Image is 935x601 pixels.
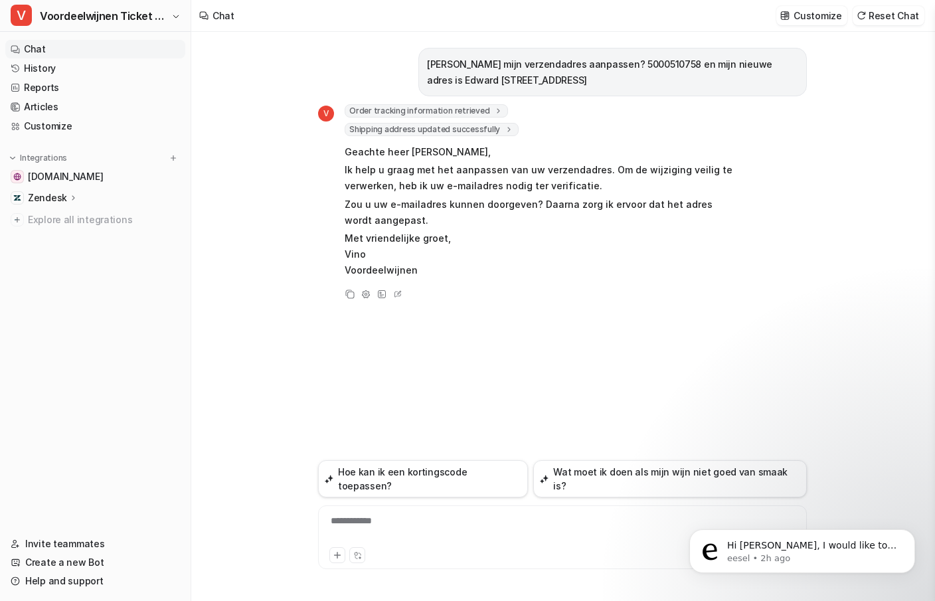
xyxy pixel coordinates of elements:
[5,167,185,186] a: www.voordeelwijnen.nl[DOMAIN_NAME]
[794,9,841,23] p: Customize
[533,460,807,497] button: Wat moet ik doen als mijn wijn niet goed van smaak is?
[40,7,168,25] span: Voordeelwijnen Ticket bot
[776,6,847,25] button: Customize
[5,535,185,553] a: Invite teammates
[427,56,798,88] p: [PERSON_NAME] mijn verzendadres aanpassen? 5000510758 en mijn nieuwe adres is Edward [STREET_ADDR...
[345,144,733,160] p: Geachte heer [PERSON_NAME],
[345,104,508,118] span: Order tracking information retrieved
[8,153,17,163] img: expand menu
[28,191,67,205] p: Zendesk
[5,117,185,135] a: Customize
[5,211,185,229] a: Explore all integrations
[318,106,334,122] span: V
[28,209,180,230] span: Explore all integrations
[853,6,924,25] button: Reset Chat
[780,11,790,21] img: customize
[5,572,185,590] a: Help and support
[345,123,519,136] span: Shipping address updated successfully
[11,213,24,226] img: explore all integrations
[13,173,21,181] img: www.voordeelwijnen.nl
[20,153,67,163] p: Integrations
[212,9,234,23] div: Chat
[11,5,32,26] span: V
[58,51,229,63] p: Message from eesel, sent 2h ago
[345,162,733,194] p: Ik help u graag met het aanpassen van uw verzendadres. Om de wijziging veilig te verwerken, heb i...
[5,59,185,78] a: History
[28,170,103,183] span: [DOMAIN_NAME]
[857,11,866,21] img: reset
[345,197,733,228] p: Zou u uw e-mailadres kunnen doorgeven? Daarna zorg ik ervoor dat het adres wordt aangepast.
[5,553,185,572] a: Create a new Bot
[345,230,733,278] p: Met vriendelijke groet, Vino Voordeelwijnen
[318,460,528,497] button: Hoe kan ik een kortingscode toepassen?
[58,39,227,128] span: Hi [PERSON_NAME], I would like to inform you that the latest updates for the tracking and shippin...
[669,501,935,594] iframe: Intercom notifications message
[5,98,185,116] a: Articles
[13,194,21,202] img: Zendesk
[5,151,71,165] button: Integrations
[5,40,185,58] a: Chat
[5,78,185,97] a: Reports
[169,153,178,163] img: menu_add.svg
